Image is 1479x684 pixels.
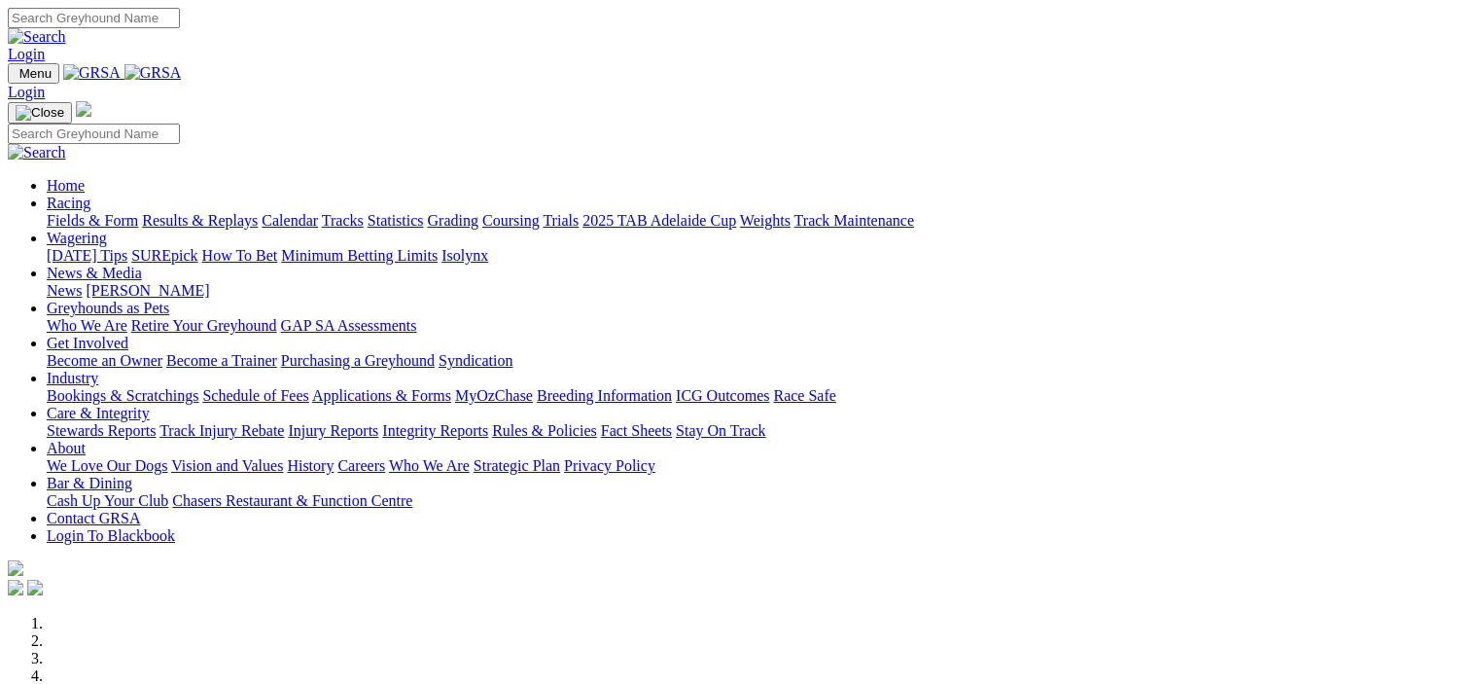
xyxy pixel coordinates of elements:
[8,63,59,84] button: Toggle navigation
[47,527,175,544] a: Login To Blackbook
[16,105,64,121] img: Close
[281,352,435,369] a: Purchasing a Greyhound
[773,387,835,404] a: Race Safe
[482,212,540,229] a: Coursing
[47,440,86,456] a: About
[47,457,1471,475] div: About
[202,247,278,264] a: How To Bet
[8,46,45,62] a: Login
[166,352,277,369] a: Become a Trainer
[47,492,168,509] a: Cash Up Your Club
[262,212,318,229] a: Calendar
[47,457,167,474] a: We Love Our Dogs
[601,422,672,439] a: Fact Sheets
[439,352,512,369] a: Syndication
[281,317,417,334] a: GAP SA Assessments
[47,177,85,194] a: Home
[131,247,197,264] a: SUREpick
[368,212,424,229] a: Statistics
[8,144,66,162] img: Search
[47,405,150,421] a: Care & Integrity
[47,352,1471,370] div: Get Involved
[27,580,43,595] img: twitter.svg
[455,387,533,404] a: MyOzChase
[794,212,914,229] a: Track Maintenance
[312,387,451,404] a: Applications & Forms
[288,422,378,439] a: Injury Reports
[474,457,560,474] a: Strategic Plan
[676,422,765,439] a: Stay On Track
[202,387,308,404] a: Schedule of Fees
[47,247,127,264] a: [DATE] Tips
[8,580,23,595] img: facebook.svg
[8,84,45,100] a: Login
[8,28,66,46] img: Search
[428,212,478,229] a: Grading
[564,457,655,474] a: Privacy Policy
[441,247,488,264] a: Isolynx
[47,317,127,334] a: Who We Are
[389,457,470,474] a: Who We Are
[124,64,182,82] img: GRSA
[8,8,180,28] input: Search
[47,265,142,281] a: News & Media
[86,282,209,299] a: [PERSON_NAME]
[582,212,736,229] a: 2025 TAB Adelaide Cup
[47,230,107,246] a: Wagering
[47,475,132,491] a: Bar & Dining
[171,457,283,474] a: Vision and Values
[47,422,156,439] a: Stewards Reports
[47,387,1471,405] div: Industry
[8,102,72,124] button: Toggle navigation
[76,101,91,117] img: logo-grsa-white.png
[287,457,334,474] a: History
[537,387,672,404] a: Breeding Information
[47,317,1471,335] div: Greyhounds as Pets
[159,422,284,439] a: Track Injury Rebate
[131,317,277,334] a: Retire Your Greyhound
[281,247,438,264] a: Minimum Betting Limits
[47,492,1471,510] div: Bar & Dining
[63,64,121,82] img: GRSA
[47,212,138,229] a: Fields & Form
[322,212,364,229] a: Tracks
[543,212,579,229] a: Trials
[47,195,90,211] a: Racing
[47,282,82,299] a: News
[492,422,597,439] a: Rules & Policies
[337,457,385,474] a: Careers
[676,387,769,404] a: ICG Outcomes
[47,352,162,369] a: Become an Owner
[47,510,140,526] a: Contact GRSA
[47,300,169,316] a: Greyhounds as Pets
[740,212,791,229] a: Weights
[8,124,180,144] input: Search
[47,247,1471,265] div: Wagering
[47,212,1471,230] div: Racing
[172,492,412,509] a: Chasers Restaurant & Function Centre
[382,422,488,439] a: Integrity Reports
[47,387,198,404] a: Bookings & Scratchings
[47,335,128,351] a: Get Involved
[47,370,98,386] a: Industry
[19,66,52,81] span: Menu
[142,212,258,229] a: Results & Replays
[47,282,1471,300] div: News & Media
[8,560,23,576] img: logo-grsa-white.png
[47,422,1471,440] div: Care & Integrity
